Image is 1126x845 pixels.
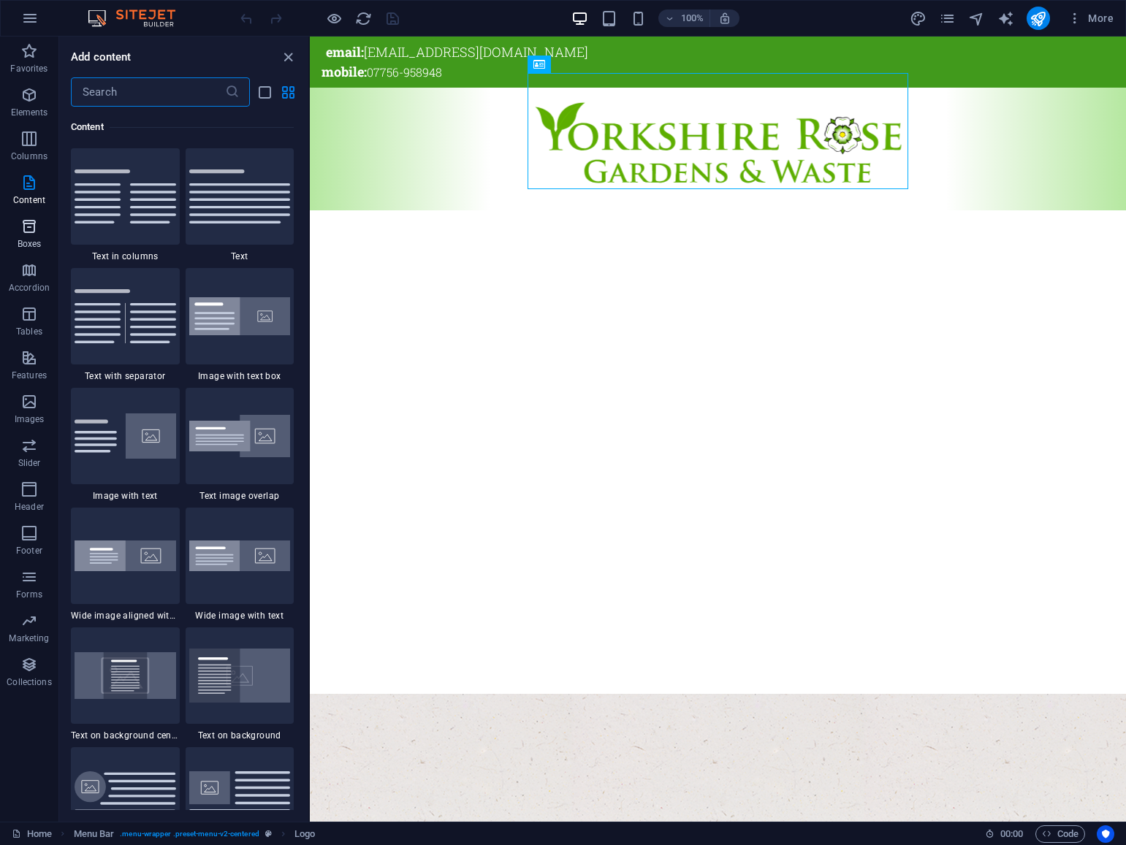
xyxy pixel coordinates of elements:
[75,652,176,698] img: text-on-background-centered.svg
[968,10,985,27] i: Navigator
[74,825,115,843] span: Click to select. Double-click to edit
[71,48,132,66] h6: Add content
[1000,825,1023,843] span: 00 00
[71,148,180,262] div: Text in columns
[186,388,294,502] div: Text image overlap
[186,508,294,622] div: Wide image with text
[75,771,176,820] img: floating-image-offset.svg
[939,10,956,27] i: Pages (Ctrl+Alt+S)
[1042,825,1079,843] span: Code
[279,48,297,66] button: close panel
[186,627,294,741] div: Text on background
[75,289,176,343] img: text-with-separator.svg
[71,610,180,622] span: Wide image aligned with text
[71,388,180,502] div: Image with text
[16,545,42,557] p: Footer
[939,9,956,27] button: pages
[9,282,50,294] p: Accordion
[71,118,294,136] h6: Content
[910,10,927,27] i: Design (Ctrl+Alt+Y)
[294,825,315,843] span: Click to select. Double-click to edit
[11,107,48,118] p: Elements
[355,10,372,27] i: Reload page
[75,169,176,223] img: text-in-columns.svg
[71,508,180,622] div: Wide image aligned with text
[997,10,1014,27] i: AI Writer
[11,150,47,162] p: Columns
[1097,825,1114,843] button: Usercentrics
[985,825,1024,843] h6: Session time
[354,9,372,27] button: reload
[75,540,176,571] img: wide-image-with-text-aligned.svg
[658,9,710,27] button: 100%
[186,610,294,622] span: Wide image with text
[186,370,294,382] span: Image with text box
[1035,825,1085,843] button: Code
[71,627,180,741] div: Text on background centered
[1011,828,1013,839] span: :
[910,9,927,27] button: design
[279,83,297,101] button: grid-view
[1027,7,1050,30] button: publish
[15,413,45,425] p: Images
[71,77,225,107] input: Search
[1030,10,1046,27] i: Publish
[16,589,42,600] p: Forms
[718,12,731,25] i: On resize automatically adjust zoom level to fit chosen device.
[7,676,51,688] p: Collections
[189,297,291,336] img: image-with-text-box.svg
[75,413,176,459] img: text-with-image-v4.svg
[18,457,41,469] p: Slider
[186,730,294,741] span: Text on background
[9,632,49,644] p: Marketing
[997,9,1015,27] button: text_generator
[186,148,294,262] div: Text
[84,9,194,27] img: Editor Logo
[680,9,704,27] h6: 100%
[12,370,47,381] p: Features
[10,63,47,74] p: Favorites
[265,830,272,838] i: This element is a customizable preset
[186,268,294,382] div: Image with text box
[12,825,52,843] a: Click to cancel selection. Double-click to open Pages
[120,825,259,843] span: . menu-wrapper .preset-menu-v2-centered
[16,326,42,337] p: Tables
[325,9,343,27] button: Click here to leave preview mode and continue editing
[1062,7,1119,30] button: More
[186,251,294,262] span: Text
[13,194,45,206] p: Content
[968,9,986,27] button: navigator
[71,268,180,382] div: Text with separator
[189,771,291,819] img: floating-image.svg
[71,370,180,382] span: Text with separator
[189,540,291,571] img: wide-image-with-text.svg
[189,649,291,703] img: text-on-bacground.svg
[189,415,291,458] img: text-image-overlap.svg
[1068,11,1114,26] span: More
[74,825,316,843] nav: breadcrumb
[256,83,273,101] button: list-view
[71,730,180,741] span: Text on background centered
[189,169,291,223] img: text.svg
[71,251,180,262] span: Text in columns
[18,238,42,250] p: Boxes
[71,490,180,502] span: Image with text
[186,490,294,502] span: Text image overlap
[15,501,44,513] p: Header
